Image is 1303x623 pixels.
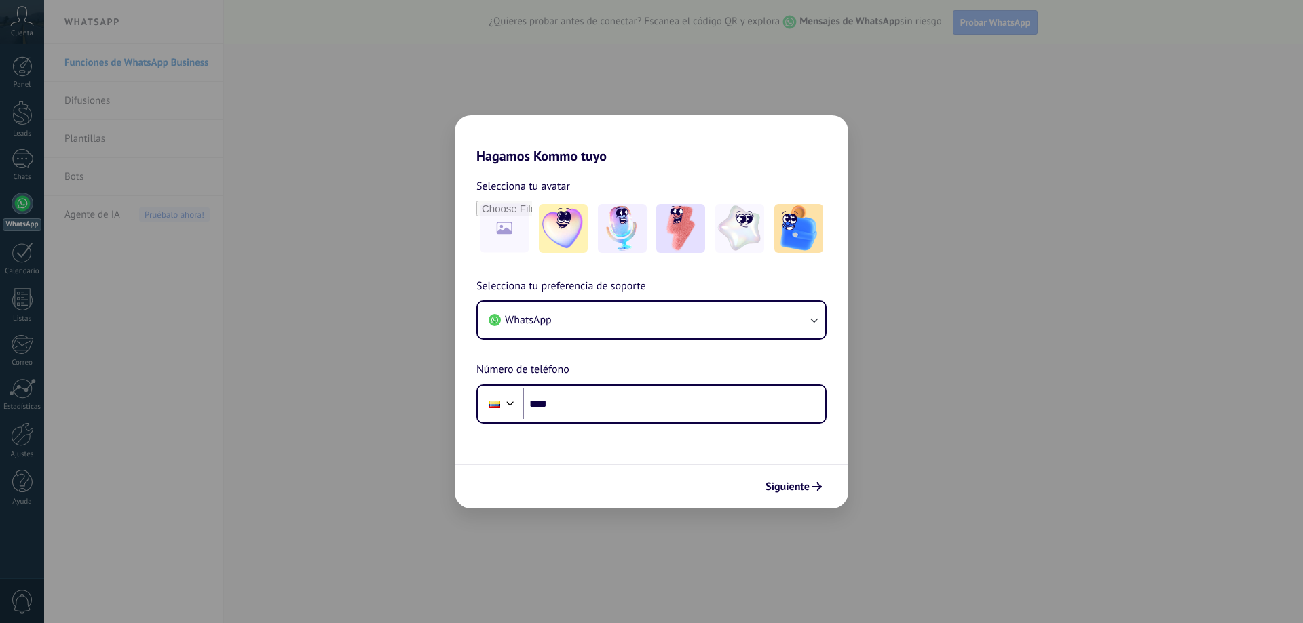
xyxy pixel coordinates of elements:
div: Ecuador: + 593 [482,390,508,418]
img: -3.jpeg [656,204,705,253]
img: -1.jpeg [539,204,588,253]
img: -4.jpeg [715,204,764,253]
button: WhatsApp [478,302,825,338]
span: Selecciona tu preferencia de soporte [476,278,646,296]
button: Siguiente [759,475,828,498]
span: Siguiente [766,482,810,491]
span: Número de teléfono [476,361,569,379]
span: WhatsApp [505,313,552,327]
img: -5.jpeg [774,204,823,253]
img: -2.jpeg [598,204,647,253]
h2: Hagamos Kommo tuyo [455,115,848,164]
span: Selecciona tu avatar [476,178,570,195]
